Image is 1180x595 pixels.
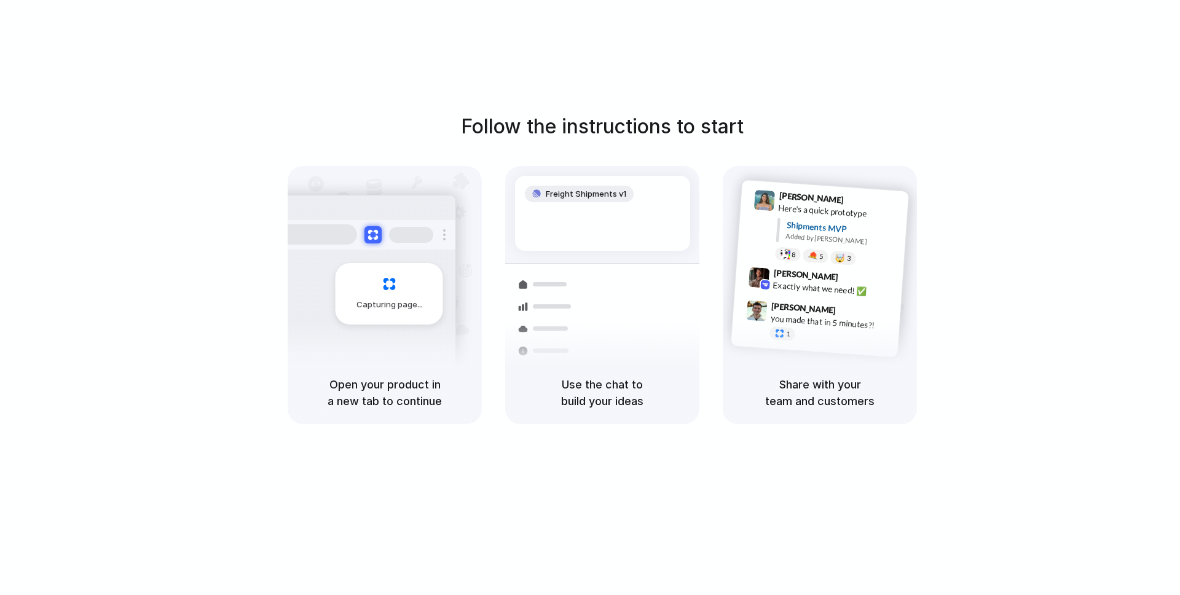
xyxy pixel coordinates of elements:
div: Added by [PERSON_NAME] [785,231,899,248]
span: 3 [847,254,851,261]
span: 1 [786,330,790,337]
span: [PERSON_NAME] [773,266,838,283]
h5: Use the chat to build your ideas [520,376,685,409]
div: Shipments MVP [786,218,900,238]
div: Exactly what we need! ✅ [773,278,895,299]
h5: Open your product in a new tab to continue [302,376,467,409]
span: Freight Shipments v1 [546,188,626,200]
h5: Share with your team and customers [737,376,902,409]
span: 5 [819,253,824,259]
span: 9:41 AM [848,194,873,209]
h1: Follow the instructions to start [461,112,744,141]
span: 9:47 AM [840,305,865,320]
span: Capturing page [356,299,425,311]
span: 9:42 AM [842,272,867,286]
span: [PERSON_NAME] [779,189,844,207]
span: 8 [792,251,796,258]
div: you made that in 5 minutes?! [770,312,893,333]
span: [PERSON_NAME] [771,299,836,317]
div: 🤯 [835,253,846,262]
div: Here's a quick prototype [778,201,901,222]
